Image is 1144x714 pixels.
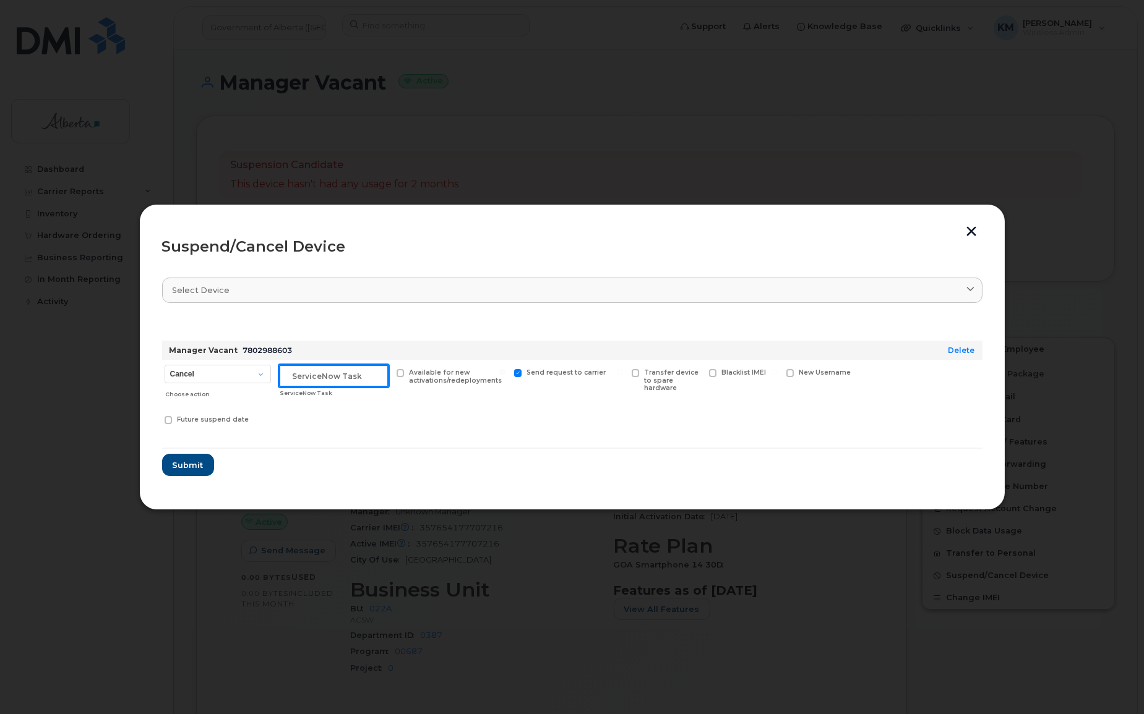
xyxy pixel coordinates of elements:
span: New Username [799,368,851,376]
span: 7802988603 [243,346,293,355]
span: Submit [173,459,204,471]
a: Delete [948,346,975,355]
input: New Username [772,369,778,375]
div: Suspend/Cancel Device [162,239,983,254]
a: Select device [162,278,983,303]
input: Available for new activations/redeployments [382,369,388,375]
input: ServiceNow Task [279,365,389,387]
div: ServiceNow Task [280,388,388,398]
span: Select device [173,284,230,296]
strong: Manager Vacant [170,346,238,355]
input: Send request to carrier [499,369,505,375]
span: Blacklist IMEI [721,368,766,376]
input: Transfer device to spare hardware [617,369,623,375]
span: Future suspend date [177,415,249,423]
input: Blacklist IMEI [694,369,700,375]
span: Transfer device to spare hardware [644,368,699,393]
div: Choose action [165,385,270,399]
span: Send request to carrier [527,368,606,376]
span: Available for new activations/redeployments [409,368,502,385]
button: Submit [162,454,214,476]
